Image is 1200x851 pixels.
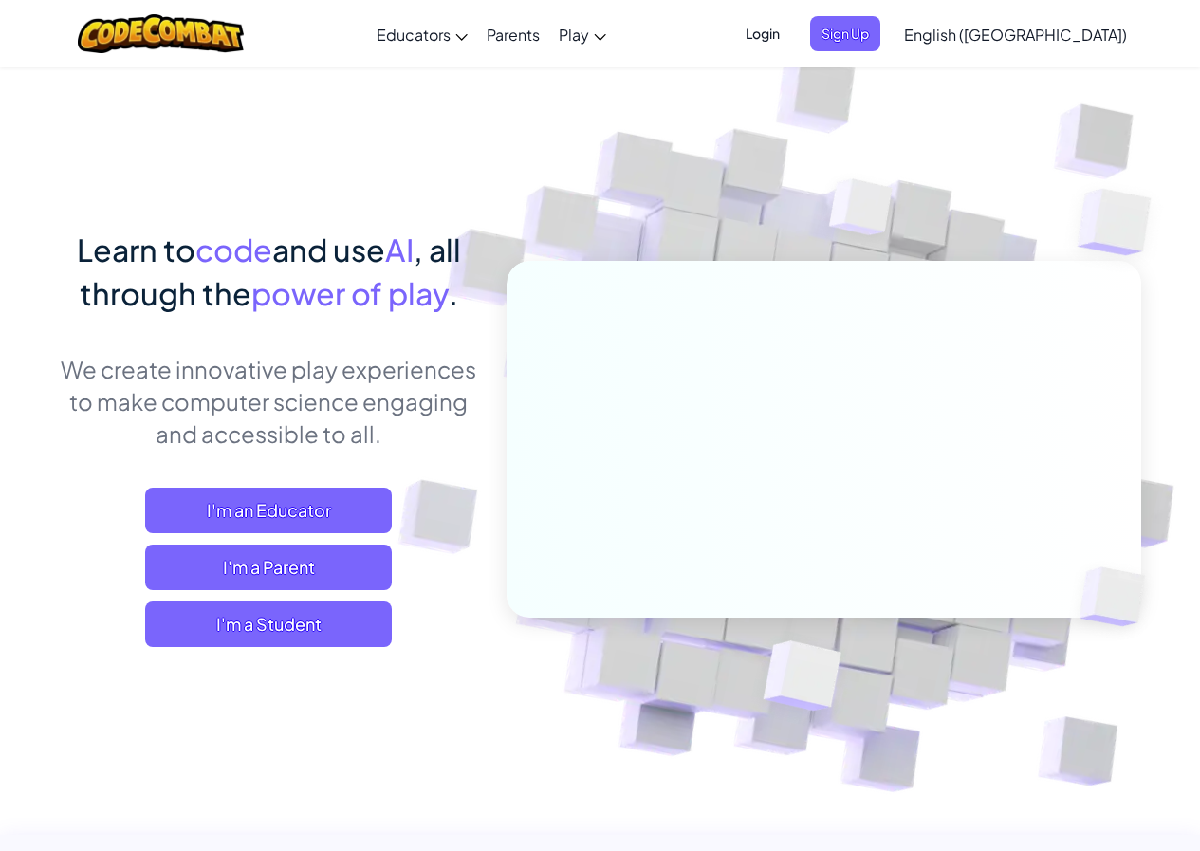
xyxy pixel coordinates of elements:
[251,274,449,312] span: power of play
[559,25,589,45] span: Play
[77,231,195,268] span: Learn to
[716,601,886,758] img: Overlap cubes
[78,14,244,53] img: CodeCombat logo
[195,231,272,268] span: code
[145,601,392,647] button: I'm a Student
[895,9,1136,60] a: English ([GEOGRAPHIC_DATA])
[367,9,477,60] a: Educators
[1047,527,1190,666] img: Overlap cubes
[145,545,392,590] a: I'm a Parent
[549,9,616,60] a: Play
[377,25,451,45] span: Educators
[272,231,385,268] span: and use
[904,25,1127,45] span: English ([GEOGRAPHIC_DATA])
[385,231,414,268] span: AI
[477,9,549,60] a: Parents
[793,141,930,283] img: Overlap cubes
[60,353,478,450] p: We create innovative play experiences to make computer science engaging and accessible to all.
[810,16,880,51] button: Sign Up
[734,16,791,51] button: Login
[449,274,458,312] span: .
[145,488,392,533] a: I'm an Educator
